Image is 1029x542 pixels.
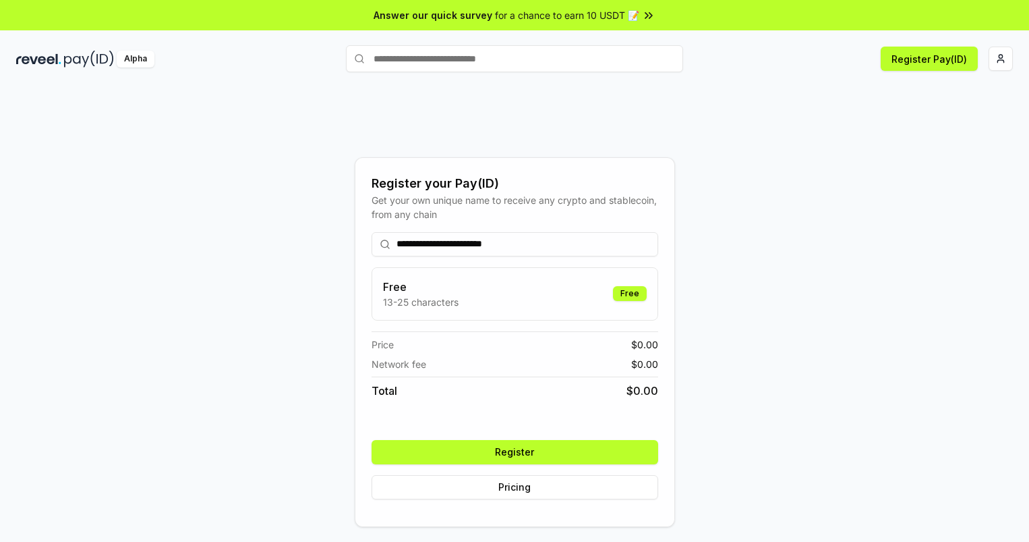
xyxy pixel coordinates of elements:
[881,47,978,71] button: Register Pay(ID)
[631,357,658,371] span: $ 0.00
[613,286,647,301] div: Free
[372,475,658,499] button: Pricing
[372,440,658,464] button: Register
[374,8,492,22] span: Answer our quick survey
[372,383,397,399] span: Total
[626,383,658,399] span: $ 0.00
[16,51,61,67] img: reveel_dark
[64,51,114,67] img: pay_id
[495,8,639,22] span: for a chance to earn 10 USDT 📝
[631,337,658,352] span: $ 0.00
[372,174,658,193] div: Register your Pay(ID)
[372,337,394,352] span: Price
[372,193,658,221] div: Get your own unique name to receive any crypto and stablecoin, from any chain
[372,357,426,371] span: Network fee
[117,51,154,67] div: Alpha
[383,295,459,309] p: 13-25 characters
[383,279,459,295] h3: Free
